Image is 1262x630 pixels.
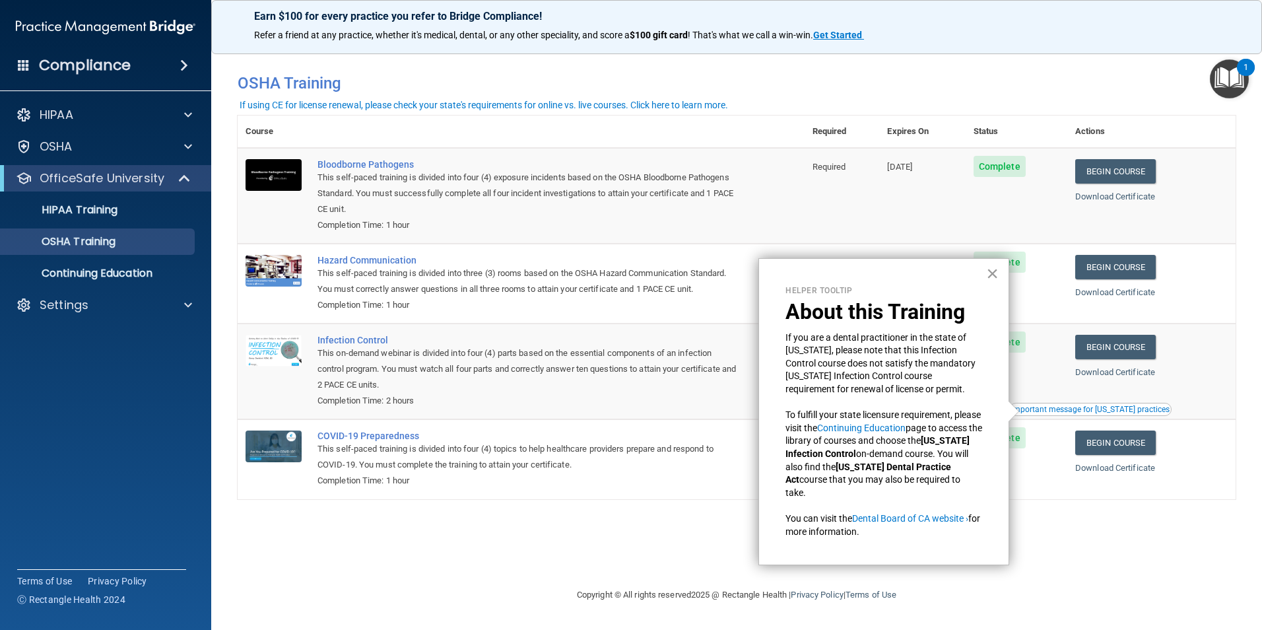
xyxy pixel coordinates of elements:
span: Complete [974,156,1026,177]
a: Download Certificate [1075,287,1155,297]
div: COVID-19 Preparedness [317,431,739,441]
h4: OSHA Training [238,74,1236,92]
a: Begin Course [1075,335,1156,359]
div: This self-paced training is divided into three (3) rooms based on the OSHA Hazard Communication S... [317,265,739,297]
p: OSHA [40,139,73,155]
th: Expires On [879,116,965,148]
th: Actions [1067,116,1236,148]
strong: [US_STATE] Dental Practice Act [785,462,953,485]
div: 1 [1244,67,1248,85]
th: Course [238,116,310,148]
a: Begin Course [1075,431,1156,455]
strong: Get Started [813,30,862,40]
div: This self-paced training is divided into four (4) topics to help healthcare providers prepare and... [317,441,739,473]
div: Completion Time: 2 hours [317,393,739,409]
div: Completion Time: 1 hour [317,217,739,233]
div: Copyright © All rights reserved 2025 @ Rectangle Health | | [496,574,978,616]
a: Terms of Use [17,575,72,588]
p: Earn $100 for every practice you refer to Bridge Compliance! [254,10,1219,22]
span: course that you may also be required to take. [785,474,962,498]
span: Complete [974,252,1026,273]
div: Completion Time: 1 hour [317,297,739,313]
a: Dental Board of CA website › [852,513,968,524]
span: Refer a friend at any practice, whether it's medical, dental, or any other speciality, and score a [254,30,630,40]
div: This on-demand webinar is divided into four (4) parts based on the essential components of an inf... [317,345,739,393]
p: Helper Tooltip [785,285,982,297]
div: Infection Control [317,335,739,345]
p: If you are a dental practitioner in the state of [US_STATE], please note that this Infection Cont... [785,332,982,396]
a: Begin Course [1075,159,1156,184]
div: Important message for [US_STATE] practices [1011,405,1170,413]
a: Privacy Policy [88,575,147,588]
span: for more information. [785,513,982,537]
p: OfficeSafe University [40,170,164,186]
p: About this Training [785,299,982,324]
span: [DATE] [887,162,912,172]
span: To fulfill your state licensure requirement, please visit the [785,409,983,433]
th: Status [966,116,1067,148]
span: on-demand course. You will also find the [785,448,970,472]
button: Open Resource Center, 1 new notification [1210,59,1249,98]
h4: Compliance [39,56,131,75]
span: You can visit the [785,513,852,524]
p: HIPAA [40,107,73,123]
span: Required [813,162,846,172]
button: Close [986,263,999,284]
div: If using CE for license renewal, please check your state's requirements for online vs. live cours... [240,100,728,110]
div: This self-paced training is divided into four (4) exposure incidents based on the OSHA Bloodborne... [317,170,739,217]
p: OSHA Training [9,235,116,248]
span: Ⓒ Rectangle Health 2024 [17,593,125,606]
a: Download Certificate [1075,367,1155,377]
div: Hazard Communication [317,255,739,265]
a: Download Certificate [1075,192,1155,201]
p: HIPAA Training [9,203,117,217]
img: PMB logo [16,14,195,40]
a: Terms of Use [846,590,896,600]
div: Bloodborne Pathogens [317,159,739,170]
a: Continuing Education [817,423,906,433]
a: Begin Course [1075,255,1156,279]
button: Read this if you are a dental practitioner in the state of CA [1009,403,1172,416]
th: Required [805,116,880,148]
p: Continuing Education [9,267,189,280]
a: Privacy Policy [791,590,843,600]
a: Download Certificate [1075,463,1155,473]
span: ! That's what we call a win-win. [688,30,813,40]
div: Completion Time: 1 hour [317,473,739,489]
strong: $100 gift card [630,30,688,40]
p: Settings [40,297,88,313]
